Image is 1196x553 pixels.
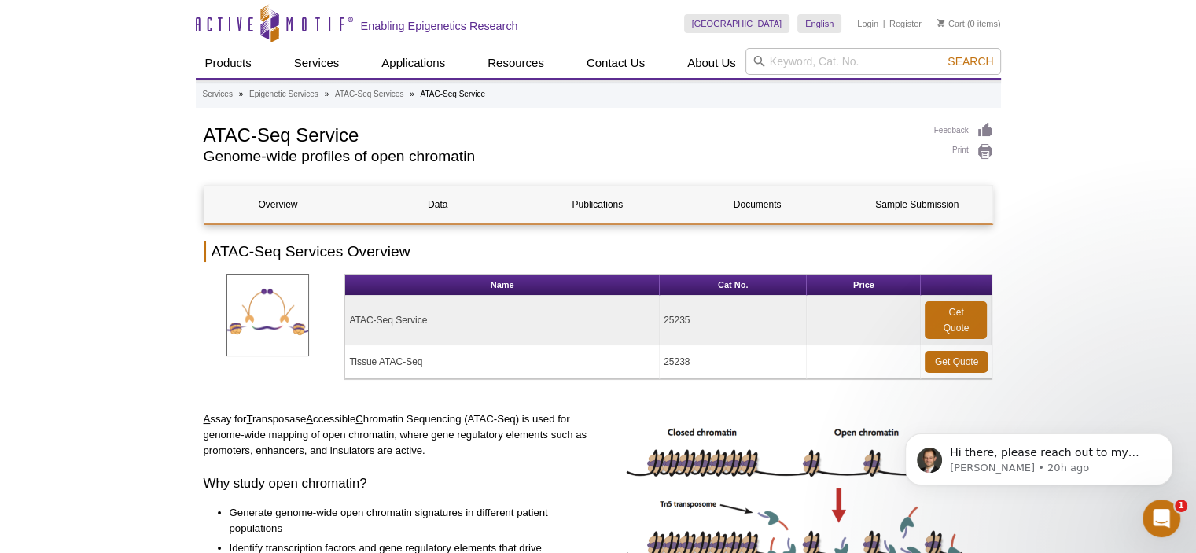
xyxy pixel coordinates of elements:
p: ssay for ransposase ccessible hromatin Sequencing (ATAC-Seq) is used for genome-wide mapping of o... [204,411,593,459]
a: Sample Submission [843,186,991,223]
a: Services [203,87,233,101]
td: Tissue ATAC-Seq [345,345,660,379]
a: Feedback [934,122,993,139]
u: A [204,413,211,425]
a: Contact Us [577,48,654,78]
a: Resources [478,48,554,78]
img: ATAC-SeqServices [226,274,309,356]
a: Data [364,186,512,223]
a: Get Quote [925,351,988,373]
a: Services [285,48,349,78]
a: About Us [678,48,745,78]
u: C [355,413,363,425]
h2: Enabling Epigenetics Research [361,19,518,33]
th: Cat No. [660,275,807,296]
iframe: Intercom notifications message [881,400,1196,511]
td: ATAC-Seq Service [345,296,660,345]
u: A [306,413,313,425]
a: Print [934,143,993,160]
li: » [410,90,414,98]
h1: ATAC-Seq Service [204,122,918,146]
th: Name [345,275,660,296]
span: Search [948,55,993,68]
li: Generate genome-wide open chromatin signatures in different patient populations [230,505,577,536]
a: Register [889,18,922,29]
a: Epigenetic Services [249,87,318,101]
u: T [246,413,252,425]
a: Login [857,18,878,29]
th: Price [807,275,921,296]
a: Overview [204,186,352,223]
img: Your Cart [937,19,944,27]
h2: Genome-wide profiles of open chromatin [204,149,918,164]
li: » [325,90,329,98]
li: ATAC-Seq Service [421,90,485,98]
a: Publications [524,186,672,223]
a: ATAC-Seq Services [335,87,403,101]
a: Documents [683,186,831,223]
a: English [797,14,841,33]
iframe: Intercom live chat [1143,500,1180,537]
li: » [239,90,244,98]
td: 25235 [660,296,807,345]
a: [GEOGRAPHIC_DATA] [684,14,790,33]
a: Cart [937,18,965,29]
td: 25238 [660,345,807,379]
button: Search [943,54,998,68]
a: Get Quote [925,301,987,339]
h2: ATAC-Seq Services Overview [204,241,993,262]
a: Products [196,48,261,78]
li: (0 items) [937,14,1001,33]
input: Keyword, Cat. No. [745,48,1001,75]
h3: Why study open chromatin? [204,474,593,493]
a: Applications [372,48,454,78]
span: 1 [1175,500,1187,512]
li: | [883,14,885,33]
